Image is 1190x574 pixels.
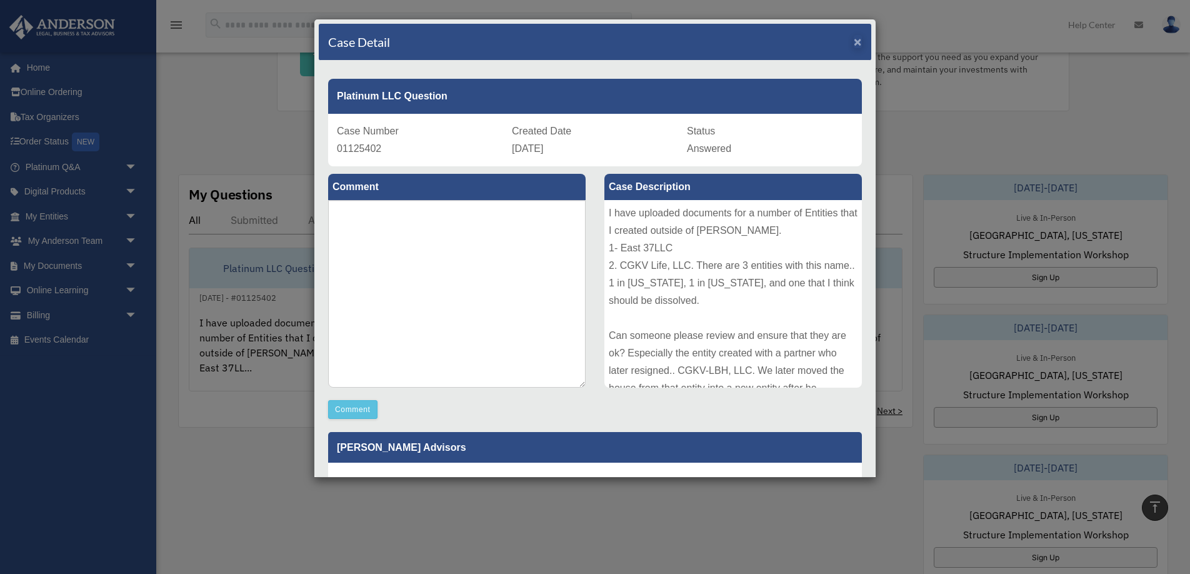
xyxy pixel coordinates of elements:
[328,432,862,463] p: [PERSON_NAME] Advisors
[337,126,399,136] span: Case Number
[328,33,390,51] h4: Case Detail
[604,174,862,200] label: Case Description
[854,35,862,48] button: Close
[328,174,586,200] label: Comment
[854,34,862,49] span: ×
[512,126,571,136] span: Created Date
[328,400,377,419] button: Comment
[328,79,862,114] div: Platinum LLC Question
[687,126,715,136] span: Status
[337,143,381,154] span: 01125402
[337,476,391,485] b: Update date :
[512,143,543,154] span: [DATE]
[337,476,417,485] small: [DATE]
[687,143,731,154] span: Answered
[604,200,862,388] div: I have uploaded documents for a number of Entities that I created outside of [PERSON_NAME]. 1- Ea...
